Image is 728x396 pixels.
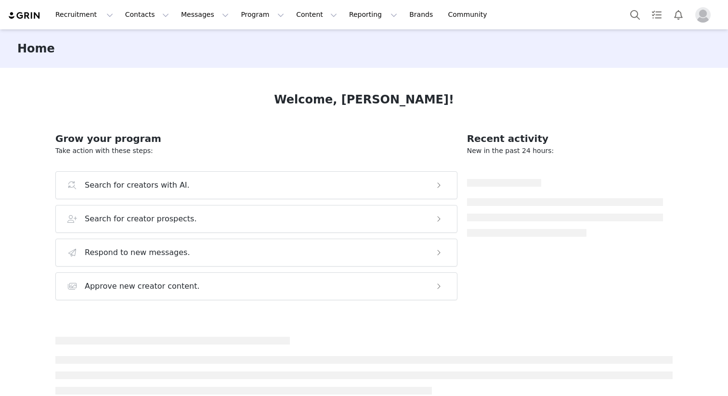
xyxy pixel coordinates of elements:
[689,7,720,23] button: Profile
[624,4,646,26] button: Search
[274,91,454,108] h1: Welcome, [PERSON_NAME]!
[17,40,55,57] h3: Home
[85,213,197,225] h3: Search for creator prospects.
[695,7,711,23] img: placeholder-profile.jpg
[55,272,457,300] button: Approve new creator content.
[85,281,200,292] h3: Approve new creator content.
[8,11,41,20] img: grin logo
[119,4,175,26] button: Contacts
[467,146,663,156] p: New in the past 24 hours:
[55,205,457,233] button: Search for creator prospects.
[50,4,119,26] button: Recruitment
[442,4,497,26] a: Community
[646,4,667,26] a: Tasks
[85,179,190,191] h3: Search for creators with AI.
[467,131,663,146] h2: Recent activity
[290,4,343,26] button: Content
[235,4,290,26] button: Program
[55,131,457,146] h2: Grow your program
[55,239,457,267] button: Respond to new messages.
[85,247,190,258] h3: Respond to new messages.
[403,4,442,26] a: Brands
[175,4,234,26] button: Messages
[55,171,457,199] button: Search for creators with AI.
[343,4,403,26] button: Reporting
[668,4,689,26] button: Notifications
[55,146,457,156] p: Take action with these steps:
